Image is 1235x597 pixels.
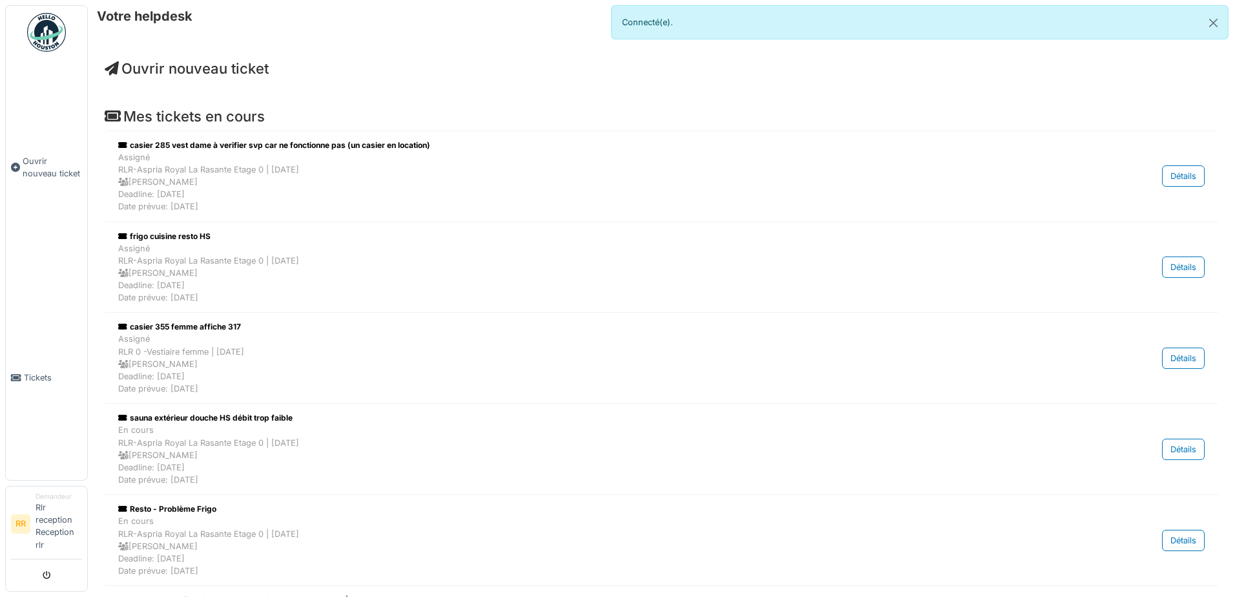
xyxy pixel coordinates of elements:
div: Assigné RLR 0 -Vestiaire femme | [DATE] [PERSON_NAME] Deadline: [DATE] Date prévue: [DATE] [118,333,1046,395]
div: sauna extérieur douche HS débit trop faible [118,412,1046,424]
div: Détails [1162,530,1205,551]
div: Resto - Problème Frigo [118,503,1046,515]
span: Tickets [24,372,82,384]
div: casier 355 femme affiche 317 [118,321,1046,333]
a: sauna extérieur douche HS débit trop faible En coursRLR-Aspria Royal La Rasante Etage 0 | [DATE] ... [115,409,1208,489]
div: Détails [1162,165,1205,187]
div: Assigné RLR-Aspria Royal La Rasante Etage 0 | [DATE] [PERSON_NAME] Deadline: [DATE] Date prévue: ... [118,242,1046,304]
div: Assigné RLR-Aspria Royal La Rasante Etage 0 | [DATE] [PERSON_NAME] Deadline: [DATE] Date prévue: ... [118,151,1046,213]
a: RR DemandeurRlr reception Reception rlr [11,492,82,560]
a: casier 355 femme affiche 317 AssignéRLR 0 -Vestiaire femme | [DATE] [PERSON_NAME]Deadline: [DATE]... [115,318,1208,398]
div: En cours RLR-Aspria Royal La Rasante Etage 0 | [DATE] [PERSON_NAME] Deadline: [DATE] Date prévue:... [118,424,1046,486]
div: frigo cuisine resto HS [118,231,1046,242]
div: Connecté(e). [611,5,1229,39]
div: casier 285 vest dame à verifier svp car ne fonctionne pas (un casier en location) [118,140,1046,151]
span: Ouvrir nouveau ticket [23,155,82,180]
a: Tickets [6,275,87,479]
div: Détails [1162,348,1205,369]
div: En cours RLR-Aspria Royal La Rasante Etage 0 | [DATE] [PERSON_NAME] Deadline: [DATE] Date prévue:... [118,515,1046,577]
button: Close [1199,6,1228,40]
li: Rlr reception Reception rlr [36,492,82,556]
a: Ouvrir nouveau ticket [6,59,87,275]
li: RR [11,514,30,534]
h4: Mes tickets en cours [105,108,1218,125]
a: frigo cuisine resto HS AssignéRLR-Aspria Royal La Rasante Etage 0 | [DATE] [PERSON_NAME]Deadline:... [115,227,1208,308]
div: Détails [1162,257,1205,278]
img: Badge_color-CXgf-gQk.svg [27,13,66,52]
a: casier 285 vest dame à verifier svp car ne fonctionne pas (un casier en location) AssignéRLR-Aspr... [115,136,1208,216]
a: Resto - Problème Frigo En coursRLR-Aspria Royal La Rasante Etage 0 | [DATE] [PERSON_NAME]Deadline... [115,500,1208,580]
h6: Votre helpdesk [97,8,192,24]
div: Demandeur [36,492,82,501]
a: Ouvrir nouveau ticket [105,60,269,77]
div: Détails [1162,439,1205,460]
